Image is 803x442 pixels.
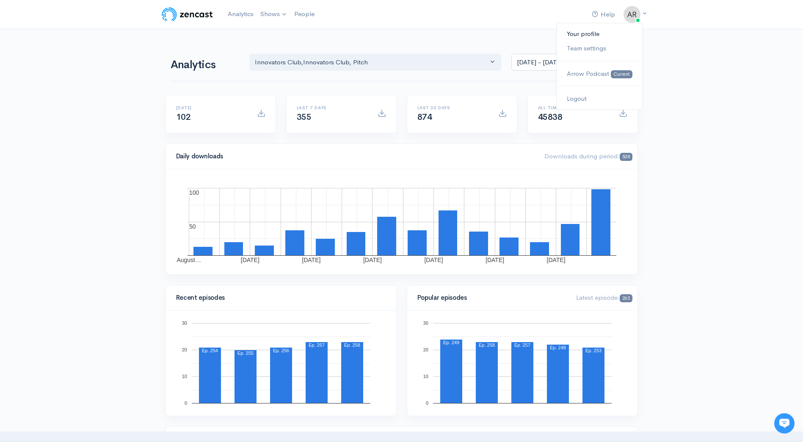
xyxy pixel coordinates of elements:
a: Logout [557,91,642,106]
iframe: gist-messenger-bubble-iframe [774,413,795,434]
text: Ep. 257 [309,343,325,348]
text: [DATE] [486,257,504,263]
h6: Last 30 days [417,105,488,110]
text: Ep. 258 [344,343,360,348]
h4: Popular episodes [417,294,566,301]
span: Arrow Podcast [567,69,609,77]
span: 355 [297,112,312,122]
text: 100 [189,189,199,196]
text: 20 [423,347,428,352]
h4: Daily downloads [176,153,535,160]
span: 874 [417,112,432,122]
a: People [291,5,318,23]
span: 262 [620,294,632,302]
text: Ep. 255 [237,351,254,356]
text: [DATE] [546,257,565,263]
text: 0 [425,401,428,406]
a: Arrow Podcast Current [557,66,642,81]
h1: Hi 👋 [13,41,157,55]
button: New conversation [13,112,156,129]
text: [DATE] [240,257,259,263]
input: analytics date range selector [511,54,615,71]
h1: Analytics [171,59,239,71]
text: 0 [184,401,187,406]
text: 10 [182,374,187,379]
text: Ep. 253 [585,348,602,353]
text: August… [177,257,201,263]
a: Help [588,6,618,24]
text: Ep. 257 [514,343,530,348]
span: New conversation [55,117,102,124]
span: 538 [620,153,632,161]
text: [DATE] [363,257,381,263]
span: 45838 [538,112,563,122]
text: Ep. 248 [550,345,566,350]
button: Innovators Club, Innovators Club, Pitch [249,54,502,71]
text: 20 [182,347,187,352]
p: Find an answer quickly [11,145,158,155]
h6: [DATE] [176,105,247,110]
svg: A chart. [176,180,627,264]
a: Analytics [224,5,257,23]
img: ZenCast Logo [160,6,214,23]
text: [DATE] [424,257,443,263]
text: 30 [423,320,428,326]
text: Ep. 249 [443,340,459,345]
span: Current [611,70,632,78]
span: Latest episode: [576,293,632,301]
span: Downloads during period: [544,152,632,160]
h6: Last 7 days [297,105,367,110]
svg: A chart. [417,321,627,406]
span: 102 [176,112,191,122]
text: [DATE] [302,257,320,263]
text: Ep. 256 [273,348,289,353]
h2: Just let us know if you need anything and we'll be happy to help! 🙂 [13,56,157,97]
svg: A chart. [176,321,386,406]
text: 30 [182,320,187,326]
img: ... [624,6,640,23]
a: Your profile [557,27,642,41]
h6: All time [538,105,609,110]
a: Shows [257,5,291,24]
input: Search articles [25,159,151,176]
text: 50 [189,223,196,230]
a: Team settings [557,41,642,56]
text: Ep. 258 [479,343,495,348]
text: 10 [423,374,428,379]
div: Innovators Club , Innovators Club, Pitch [255,58,488,67]
h4: Recent episodes [176,294,381,301]
text: Ep. 254 [202,348,218,353]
